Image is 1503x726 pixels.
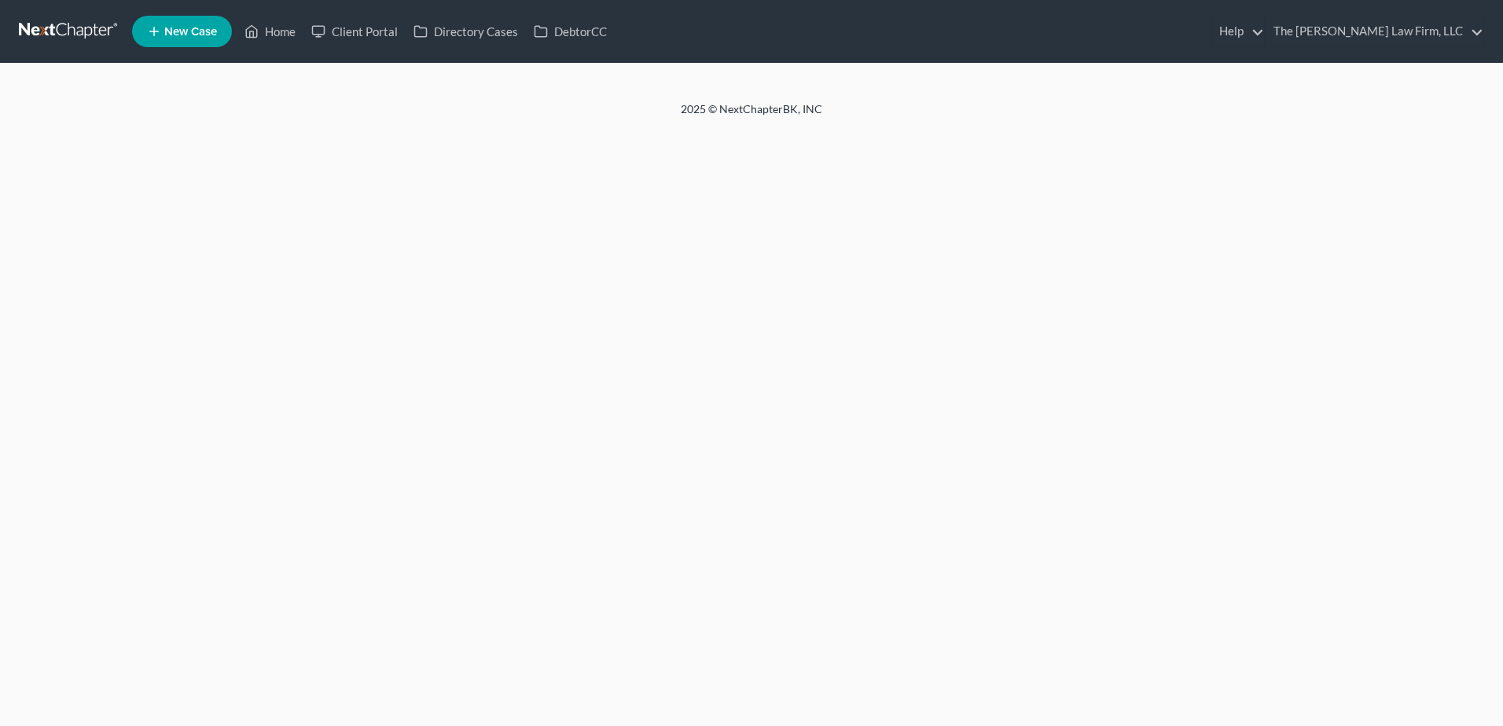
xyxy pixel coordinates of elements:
new-legal-case-button: New Case [132,16,232,47]
a: DebtorCC [526,17,615,46]
a: Directory Cases [406,17,526,46]
a: Help [1211,17,1264,46]
a: Client Portal [303,17,406,46]
div: 2025 © NextChapterBK, INC [303,101,1200,130]
a: Home [237,17,303,46]
a: The [PERSON_NAME] Law Firm, LLC [1266,17,1483,46]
